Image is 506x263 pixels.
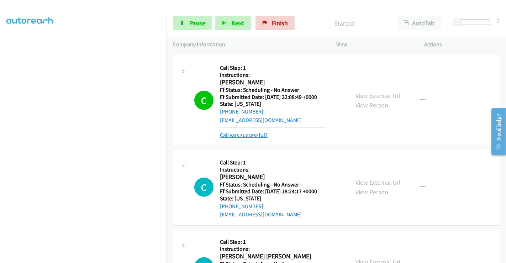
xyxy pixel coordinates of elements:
[220,117,302,123] a: [EMAIL_ADDRESS][DOMAIN_NAME]
[220,78,326,86] h2: [PERSON_NAME]
[194,178,214,197] h1: C
[397,16,441,30] button: AutoTab
[355,178,401,186] a: View External Url
[425,40,500,49] p: Actions
[457,19,490,25] div: Delay between calls (in seconds)
[220,211,302,218] a: [EMAIL_ADDRESS][DOMAIN_NAME]
[220,246,326,253] h5: Instructions:
[220,238,326,246] h5: Call Step: 1
[220,64,326,72] h5: Call Step: 1
[220,72,326,79] h5: Instructions:
[220,188,326,195] h5: Ff Submitted Date: [DATE] 18:24:17 +0000
[194,91,214,110] h1: C
[355,101,388,109] a: View Person
[220,94,326,101] h5: Ff Submitted Date: [DATE] 22:08:49 +0000
[220,108,263,115] a: [PHONE_NUMBER]
[220,166,326,173] h5: Instructions:
[220,100,326,107] h5: State: [US_STATE]
[215,16,251,30] button: Next
[220,86,326,94] h5: Ff Status: Scheduling - No Answer
[272,19,288,27] span: Finish
[220,132,268,138] a: Call was successful?
[255,16,295,30] a: Finish
[304,19,384,28] p: Started
[220,173,326,181] h2: [PERSON_NAME]
[232,19,244,27] span: Next
[220,195,326,202] h5: State: [US_STATE]
[173,16,212,30] a: Pause
[336,40,412,49] p: View
[189,19,205,27] span: Pause
[355,188,388,196] a: View Person
[220,203,263,210] a: [PHONE_NUMBER]
[173,40,323,49] p: Company Information
[220,159,326,166] h5: Call Step: 1
[486,103,506,160] iframe: Resource Center
[496,16,500,26] div: 0
[220,181,326,188] h5: Ff Status: Scheduling - No Answer
[355,91,401,100] a: View External Url
[220,252,326,261] h2: [PERSON_NAME] [PERSON_NAME]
